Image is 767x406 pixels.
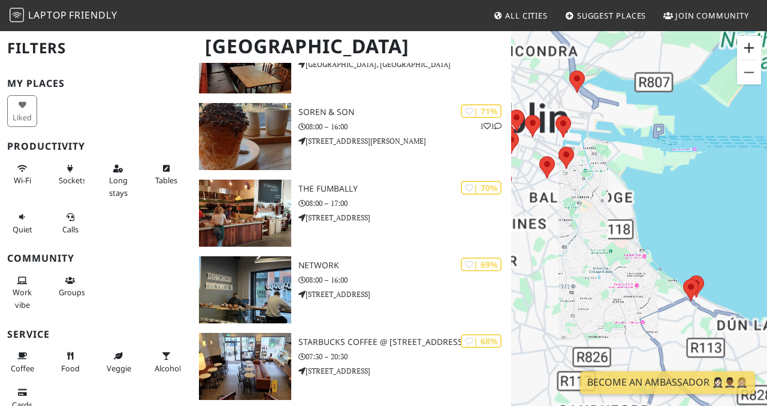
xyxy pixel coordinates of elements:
span: Suggest Places [577,10,647,21]
button: Long stays [103,159,133,202]
span: Work-friendly tables [155,175,177,186]
img: Soren & Son [199,103,291,170]
p: [STREET_ADDRESS] [298,212,512,223]
span: People working [13,287,32,310]
button: Sockets [55,159,85,190]
span: Food [61,363,80,374]
p: 08:00 – 16:00 [298,121,512,132]
button: Calls [55,207,85,239]
p: 07:30 – 20:30 [298,351,512,362]
p: [STREET_ADDRESS][PERSON_NAME] [298,135,512,147]
p: [STREET_ADDRESS] [298,365,512,377]
span: Laptop [28,8,67,22]
h3: Starbucks Coffee @ [STREET_ADDRESS] [298,337,512,347]
h3: Network [298,260,512,271]
a: Suggest Places [560,5,651,26]
img: The Fumbally [199,180,291,247]
span: Power sockets [59,175,86,186]
p: 1 1 [480,120,502,132]
span: Veggie [107,363,131,374]
span: Long stays [109,175,128,198]
button: Zoom out [737,60,761,84]
h2: Filters [7,30,185,66]
a: Join Community [659,5,754,26]
a: The Fumbally | 70% The Fumbally 08:00 – 17:00 [STREET_ADDRESS] [192,180,511,247]
a: LaptopFriendly LaptopFriendly [10,5,117,26]
div: | 69% [461,257,502,271]
img: Starbucks Coffee @ 19 Rock Hill [199,333,291,400]
span: Group tables [59,287,85,298]
h3: Service [7,329,185,340]
h1: [GEOGRAPHIC_DATA] [195,30,509,63]
a: Soren & Son | 71% 11 Soren & Son 08:00 – 16:00 [STREET_ADDRESS][PERSON_NAME] [192,103,511,170]
button: Quiet [7,207,37,239]
h3: My Places [7,78,185,89]
span: Quiet [13,224,32,235]
p: [STREET_ADDRESS] [298,289,512,300]
span: Stable Wi-Fi [14,175,31,186]
span: Coffee [11,363,34,374]
h3: Soren & Son [298,107,512,117]
p: 08:00 – 16:00 [298,274,512,286]
img: Network [199,256,291,323]
div: | 71% [461,104,502,118]
a: All Cities [488,5,552,26]
span: Video/audio calls [62,224,78,235]
button: Work vibe [7,271,37,314]
div: | 70% [461,181,502,195]
button: Coffee [7,346,37,378]
h3: Community [7,253,185,264]
span: Join Community [675,10,749,21]
span: Alcohol [155,363,181,374]
button: Veggie [103,346,133,378]
img: LaptopFriendly [10,8,24,22]
span: All Cities [505,10,548,21]
button: Groups [55,271,85,302]
div: | 68% [461,334,502,348]
button: Zoom in [737,36,761,60]
a: Starbucks Coffee @ 19 Rock Hill | 68% Starbucks Coffee @ [STREET_ADDRESS] 07:30 – 20:30 [STREET_A... [192,333,511,400]
button: Tables [151,159,181,190]
h3: Productivity [7,141,185,152]
h3: The Fumbally [298,184,512,194]
a: Network | 69% Network 08:00 – 16:00 [STREET_ADDRESS] [192,256,511,323]
p: 08:00 – 17:00 [298,198,512,209]
button: Alcohol [151,346,181,378]
button: Wi-Fi [7,159,37,190]
button: Food [55,346,85,378]
span: Friendly [69,8,117,22]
